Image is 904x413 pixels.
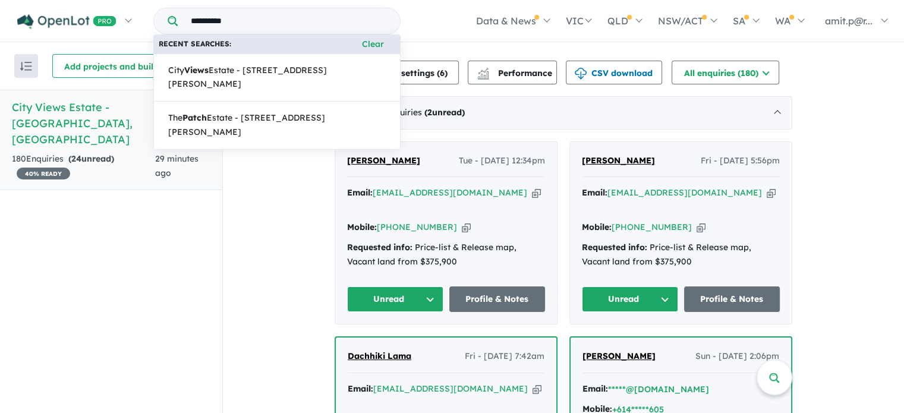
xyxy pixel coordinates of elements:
[351,37,395,51] button: Clear
[477,71,489,79] img: bar-chart.svg
[182,112,207,123] strong: Patch
[427,107,432,118] span: 2
[582,241,780,269] div: Price-list & Release map, Vacant land from $375,900
[449,286,546,312] a: Profile & Notes
[373,187,527,198] a: [EMAIL_ADDRESS][DOMAIN_NAME]
[347,155,420,166] span: [PERSON_NAME]
[582,383,608,394] strong: Email:
[612,222,692,232] a: [PHONE_NUMBER]
[582,286,678,312] button: Unread
[168,64,386,92] span: City Estate - [STREET_ADDRESS][PERSON_NAME]
[462,221,471,234] button: Copy
[347,286,443,312] button: Unread
[153,101,401,150] a: ThePatchEstate - [STREET_ADDRESS][PERSON_NAME]
[168,111,386,140] span: The Estate - [STREET_ADDRESS][PERSON_NAME]
[348,351,411,361] span: Dachhiki Lama
[582,154,655,168] a: [PERSON_NAME]
[348,383,373,394] strong: Email:
[582,222,612,232] strong: Mobile:
[348,349,411,364] a: Dachhiki Lama
[20,62,32,71] img: sort.svg
[424,107,465,118] strong: ( unread)
[347,242,412,253] strong: Requested info:
[582,349,656,364] a: [PERSON_NAME]
[533,383,541,395] button: Copy
[465,349,544,364] span: Fri - [DATE] 7:42am
[459,154,545,168] span: Tue - [DATE] 12:34pm
[767,187,776,199] button: Copy
[347,187,373,198] strong: Email:
[52,54,183,78] button: Add projects and builders
[71,153,81,164] span: 24
[582,155,655,166] span: [PERSON_NAME]
[468,61,557,84] button: Performance
[377,222,457,232] a: [PHONE_NUMBER]
[373,383,528,394] a: [EMAIL_ADDRESS][DOMAIN_NAME]
[335,96,792,130] div: [DATE]
[607,187,762,198] a: [EMAIL_ADDRESS][DOMAIN_NAME]
[479,68,552,78] span: Performance
[575,68,587,80] img: download icon
[672,61,779,84] button: All enquiries (180)
[478,68,489,74] img: line-chart.svg
[155,153,199,178] span: 29 minutes ago
[697,221,705,234] button: Copy
[347,241,545,269] div: Price-list & Release map, Vacant land from $375,900
[701,154,780,168] span: Fri - [DATE] 5:56pm
[12,99,210,147] h5: City Views Estate - [GEOGRAPHIC_DATA] , [GEOGRAPHIC_DATA]
[12,152,155,181] div: 180 Enquir ies
[376,107,465,118] span: - 4 Enquir ies
[684,286,780,312] a: Profile & Notes
[695,349,779,364] span: Sun - [DATE] 2:06pm
[347,154,420,168] a: [PERSON_NAME]
[532,187,541,199] button: Copy
[582,242,647,253] strong: Requested info:
[159,38,231,50] b: Recent searches:
[347,222,377,232] strong: Mobile:
[17,14,116,29] img: Openlot PRO Logo White
[184,65,209,75] strong: Views
[440,68,445,78] span: 6
[566,61,662,84] button: CSV download
[153,53,401,102] a: CityViewsEstate - [STREET_ADDRESS][PERSON_NAME]
[582,187,607,198] strong: Email:
[825,15,872,27] span: amit.p@r...
[180,8,398,34] input: Try estate name, suburb, builder or developer
[582,351,656,361] span: [PERSON_NAME]
[68,153,114,164] strong: ( unread)
[17,168,70,179] span: 40 % READY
